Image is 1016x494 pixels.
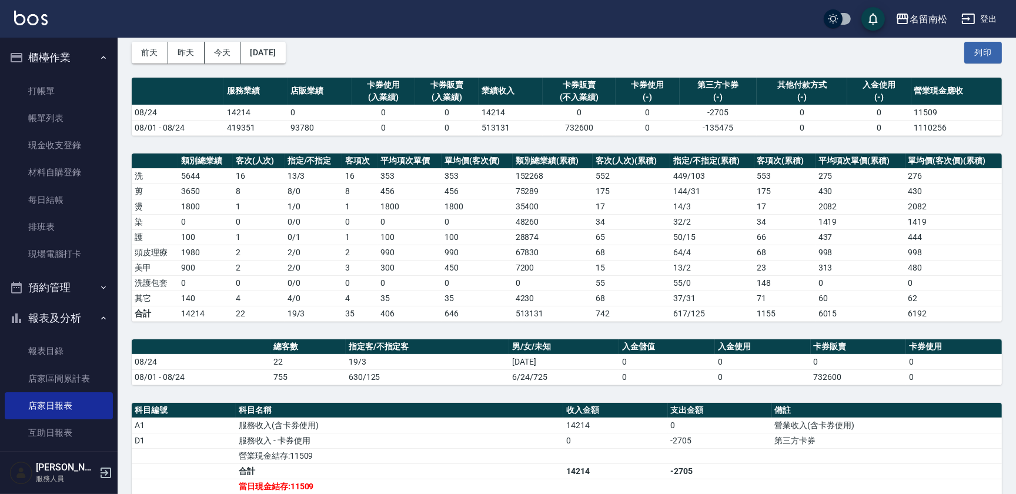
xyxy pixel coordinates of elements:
td: 19/3 [285,306,342,321]
td: 444 [905,229,1002,245]
a: 帳單列表 [5,105,113,132]
td: 275 [816,168,905,183]
div: (-) [850,91,908,104]
td: 100 [178,229,233,245]
td: 0 [847,105,911,120]
img: Person [9,461,33,485]
td: 732600 [543,120,616,135]
td: 1 [342,229,377,245]
td: 175 [754,183,816,199]
td: 14 / 3 [670,199,754,214]
th: 卡券販賣 [811,339,907,355]
td: 100 [442,229,512,245]
td: 服務收入 - 卡券使用 [236,433,563,448]
td: 14214 [563,418,667,433]
th: 入金儲值 [619,339,715,355]
td: 2082 [816,199,905,214]
td: 服務收入(含卡券使用) [236,418,563,433]
td: 0 [616,105,679,120]
td: 998 [816,245,905,260]
td: 75289 [513,183,593,199]
td: 67830 [513,245,593,260]
th: 類別總業績 [178,153,233,169]
td: 0 [288,105,351,120]
th: 總客數 [270,339,346,355]
th: 客次(人次)(累積) [593,153,670,169]
td: 144 / 31 [670,183,754,199]
td: 990 [377,245,442,260]
td: 449 / 103 [670,168,754,183]
td: 染 [132,214,178,229]
td: 0 [377,214,442,229]
td: 990 [442,245,512,260]
div: 卡券販賣 [546,79,613,91]
td: 2 / 0 [285,245,342,260]
td: 646 [442,306,512,321]
td: 4 [342,291,377,306]
td: 0 [715,354,811,369]
th: 單均價(客次價)(累積) [905,153,1002,169]
button: 名留南松 [891,7,952,31]
td: 8 [342,183,377,199]
td: 430 [816,183,905,199]
td: 護 [132,229,178,245]
td: 300 [377,260,442,275]
div: (入業績) [418,91,476,104]
td: 35 [377,291,442,306]
td: 3 [342,260,377,275]
td: 0 [668,418,772,433]
td: 17 [593,199,670,214]
td: 0 [847,120,911,135]
td: 34 [754,214,816,229]
button: 列印 [964,42,1002,64]
td: 15 [593,260,670,275]
th: 男/女/未知 [509,339,619,355]
a: 互助日報表 [5,419,113,446]
td: 276 [905,168,1002,183]
td: -2705 [680,105,757,120]
td: 60 [816,291,905,306]
td: [DATE] [509,354,619,369]
td: 當日現金結存:11509 [236,479,563,494]
td: 630/125 [346,369,509,385]
td: 0 [563,433,667,448]
a: 排班表 [5,213,113,241]
td: 08/24 [132,105,224,120]
td: 22 [270,354,346,369]
th: 類別總業績(累積) [513,153,593,169]
td: 8 / 0 [285,183,342,199]
td: 第三方卡券 [772,433,1002,448]
td: 3650 [178,183,233,199]
td: 0 [619,369,715,385]
td: 998 [905,245,1002,260]
td: 0 [415,120,479,135]
td: 1155 [754,306,816,321]
th: 備註 [772,403,1002,418]
td: 93780 [288,120,351,135]
a: 每日結帳 [5,186,113,213]
td: 456 [377,183,442,199]
td: 1 [233,229,285,245]
td: 0 / 1 [285,229,342,245]
td: 13 / 3 [285,168,342,183]
td: 900 [178,260,233,275]
button: [DATE] [240,42,285,64]
td: 6/24/725 [509,369,619,385]
img: Logo [14,11,48,25]
div: 入金使用 [850,79,908,91]
td: 1419 [905,214,1002,229]
th: 支出金額 [668,403,772,418]
button: 預約管理 [5,272,113,303]
td: 0 [352,120,415,135]
td: 08/24 [132,354,270,369]
a: 報表目錄 [5,338,113,365]
td: 552 [593,168,670,183]
td: 14214 [224,105,288,120]
td: 0 [757,120,847,135]
td: 0 [442,214,512,229]
td: 65 [593,229,670,245]
td: 0 [377,275,442,291]
td: 0 [178,214,233,229]
a: 打帳單 [5,78,113,105]
td: 洗護包套 [132,275,178,291]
